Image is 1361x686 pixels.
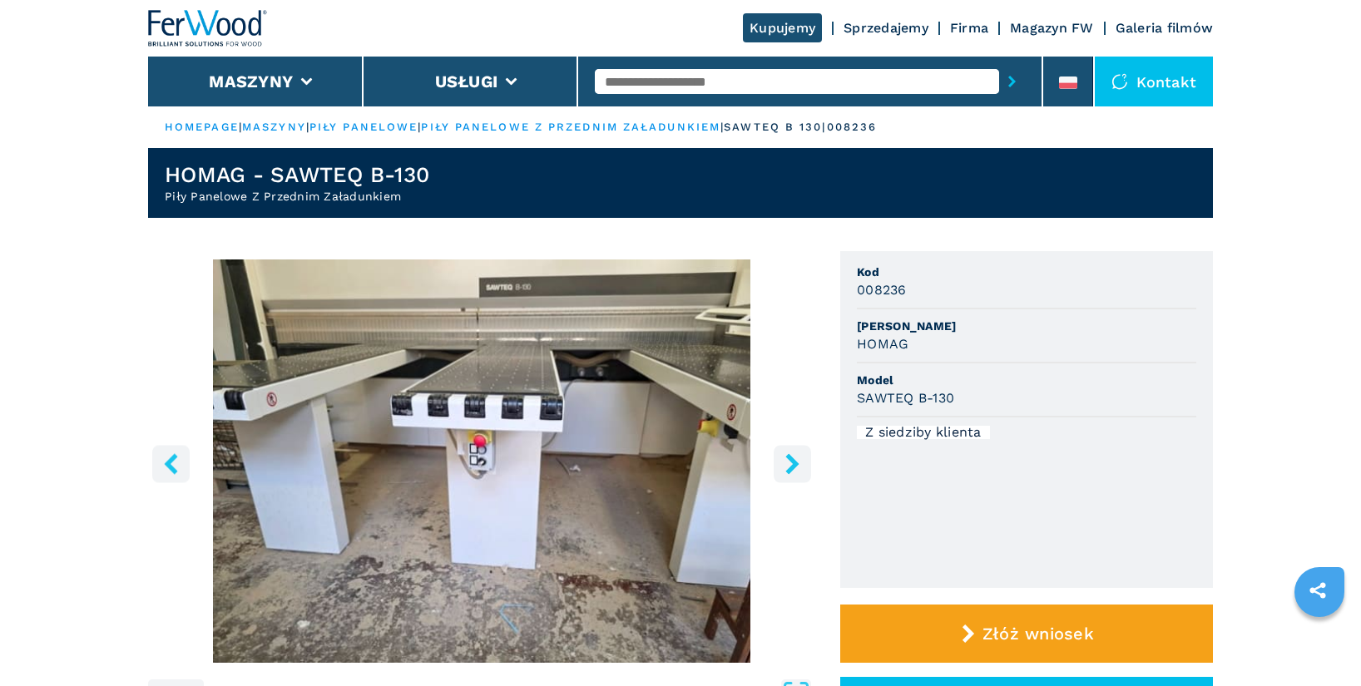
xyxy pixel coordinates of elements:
[857,318,1196,334] span: [PERSON_NAME]
[840,605,1213,663] button: Złóż wniosek
[1095,57,1213,106] div: Kontakt
[774,445,811,482] button: right-button
[724,120,826,135] p: sawteq b 130 |
[857,372,1196,388] span: Model
[857,388,954,407] h3: SAWTEQ B-130
[152,445,190,482] button: left-button
[999,62,1025,101] button: submit-button
[857,426,990,439] div: Z siedziby klienta
[857,334,908,353] h3: HOMAG
[1297,570,1339,611] a: sharethis
[148,10,268,47] img: Ferwood
[857,264,1196,280] span: Kod
[982,624,1094,644] span: Złóż wniosek
[1111,73,1128,90] img: Kontakt
[435,72,498,91] button: Usługi
[743,13,822,42] a: Kupujemy
[148,259,815,663] div: Go to Slide 2
[421,121,720,133] a: piły panelowe z przednim załadunkiem
[1010,20,1094,36] a: Magazyn FW
[418,121,421,133] span: |
[148,259,815,663] img: Piły Panelowe Z Przednim Załadunkiem HOMAG SAWTEQ B-130
[239,121,242,133] span: |
[306,121,309,133] span: |
[242,121,306,133] a: maszyny
[857,280,907,299] h3: 008236
[844,20,928,36] a: Sprzedajemy
[720,121,724,133] span: |
[1116,20,1214,36] a: Galeria filmów
[1290,611,1349,674] iframe: Chat
[827,120,878,135] p: 008236
[309,121,418,133] a: piły panelowe
[165,121,239,133] a: HOMEPAGE
[209,72,293,91] button: Maszyny
[950,20,988,36] a: Firma
[165,161,429,188] h1: HOMAG - SAWTEQ B-130
[165,188,429,205] h2: Piły Panelowe Z Przednim Załadunkiem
